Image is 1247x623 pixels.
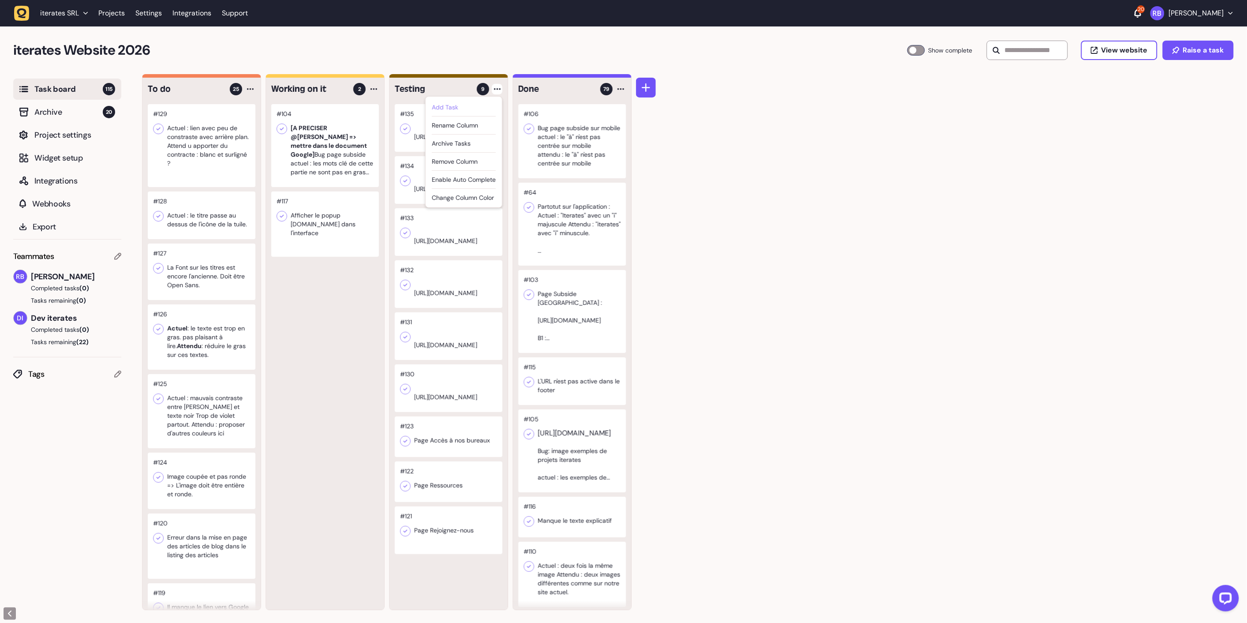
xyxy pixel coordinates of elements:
span: Raise a task [1183,47,1224,54]
button: Completed tasks(0) [13,284,114,293]
img: Rodolphe Balay [14,270,27,283]
button: Archive20 [13,101,121,123]
div: Rename column [432,121,496,130]
span: 2 [358,85,361,93]
button: Integrations [13,170,121,191]
h4: To do [148,83,224,95]
span: 20 [103,106,115,118]
button: Raise a task [1163,41,1234,60]
span: (0) [79,326,89,334]
span: Tags [28,368,114,380]
button: Project settings [13,124,121,146]
span: (22) [76,338,89,346]
div: Archive tasks [432,139,496,148]
span: Integrations [34,175,115,187]
span: Task board [34,83,103,95]
span: 79 [603,85,610,93]
span: (0) [79,284,89,292]
a: Settings [135,5,162,21]
span: Show complete [929,45,973,56]
button: [PERSON_NAME] [1150,6,1233,20]
span: iterates SRL [40,9,79,18]
button: View website [1081,41,1157,60]
span: View website [1101,47,1148,54]
a: Projects [98,5,125,21]
button: iterates SRL [14,5,93,21]
div: Add Task [432,103,496,112]
button: Widget setup [13,147,121,169]
div: Remove column [432,157,496,166]
button: Tasks remaining(0) [13,296,121,305]
span: (0) [76,296,86,304]
button: Export [13,216,121,237]
h4: Testing [395,83,471,95]
a: Integrations [172,5,211,21]
span: Archive [34,106,103,118]
button: Task board115 [13,79,121,100]
span: Teammates [13,250,54,263]
button: Webhooks [13,193,121,214]
span: Project settings [34,129,115,141]
img: Dev iterates [14,311,27,325]
span: [PERSON_NAME] [31,270,121,283]
h4: Done [518,83,594,95]
a: Support [222,9,248,18]
iframe: LiveChat chat widget [1206,582,1243,619]
h4: Working on it [271,83,347,95]
button: Tasks remaining(22) [13,338,121,346]
img: Rodolphe Balay [1150,6,1165,20]
span: Webhooks [32,198,115,210]
div: Change column color [432,193,496,204]
div: Enable auto complete [432,175,496,184]
span: 115 [103,83,115,95]
div: 20 [1137,5,1145,13]
span: Widget setup [34,152,115,164]
span: 9 [481,85,485,93]
button: Completed tasks(0) [13,325,114,334]
span: 25 [233,85,239,93]
h2: iterates Website 2026 [13,40,907,61]
span: Dev iterates [31,312,121,324]
p: [PERSON_NAME] [1169,9,1224,18]
span: Export [33,221,115,233]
